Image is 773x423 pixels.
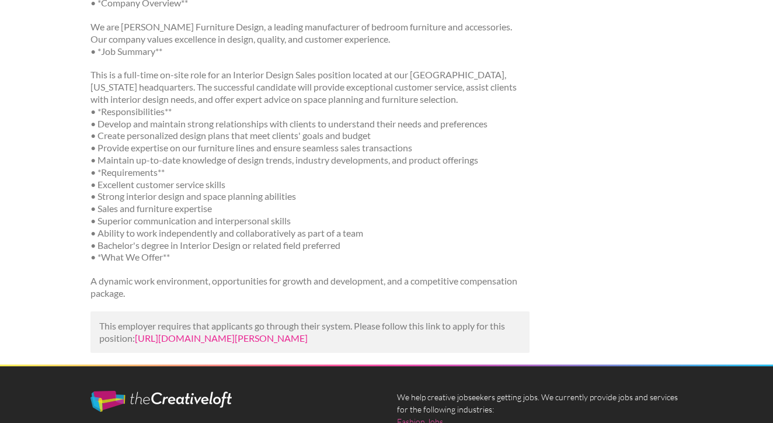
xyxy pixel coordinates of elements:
p: We are [PERSON_NAME] Furniture Design, a leading manufacturer of bedroom furniture and accessorie... [90,21,530,57]
a: [URL][DOMAIN_NAME][PERSON_NAME] [135,332,308,344]
p: This employer requires that applicants go through their system. Please follow this link to apply ... [99,320,521,345]
p: A dynamic work environment, opportunities for growth and development, and a competitive compensat... [90,275,530,300]
img: The Creative Loft [90,391,232,412]
p: This is a full-time on-site role for an Interior Design Sales position located at our [GEOGRAPHIC... [90,69,530,263]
